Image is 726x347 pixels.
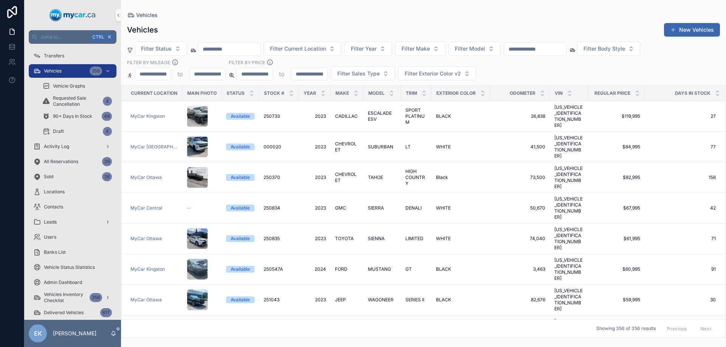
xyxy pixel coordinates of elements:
span: [US_VEHICLE_IDENTIFICATION_NUMBER] [554,257,583,281]
span: TOYOTA [335,236,354,242]
span: Year [304,90,316,96]
a: MyCar Ottawa [130,297,162,303]
a: CHEVROLET [335,171,359,184]
a: SIERRA [368,205,396,211]
a: MyCar Ottawa [130,297,178,303]
a: 73,500 [495,174,545,180]
a: WHITE [436,144,486,150]
a: GMC [335,205,359,211]
a: Vehicle Status Statistics [29,261,116,274]
span: GMC [335,205,346,211]
a: 000020 [264,144,294,150]
div: Available [231,205,250,211]
a: BLACK [436,113,486,119]
a: Available [226,113,254,120]
span: [US_VEHICLE_IDENTIFICATION_NUMBER] [554,288,583,312]
span: VIN [555,90,563,96]
button: Select Button [331,66,395,81]
div: Available [231,235,250,242]
span: Days In Stock [675,90,710,96]
span: [US_VEHICLE_IDENTIFICATION_NUMBER] [554,196,583,220]
a: MyCar Ottawa [130,174,178,180]
span: 2023 [303,297,326,303]
span: 251043 [264,297,279,303]
span: Vehicles Inventory Checklist [44,291,87,304]
div: 617 [100,308,112,317]
span: 82,676 [495,297,545,303]
span: SPORT PLATINUM [405,107,427,125]
a: HIGH COUNTRY [405,168,427,187]
span: Requested Sale Cancellation [53,95,100,107]
a: [US_VEHICLE_IDENTIFICATION_NUMBER] [554,318,583,342]
span: 250547A [264,266,283,272]
span: MyCar [GEOGRAPHIC_DATA] [130,144,178,150]
a: 42 [645,205,716,211]
div: scrollable content [24,44,121,320]
span: Admin Dashboard [44,279,82,285]
div: Available [231,174,250,181]
a: LIMITED [405,236,427,242]
label: FILTER BY PRICE [229,59,265,66]
div: 4 [103,97,112,106]
a: Available [226,296,254,303]
span: Status [226,90,245,96]
a: Available [226,266,254,273]
a: DENALI [405,205,427,211]
span: -- [187,205,191,211]
span: Odometer [510,90,535,96]
span: $59,995 [593,297,640,303]
span: Exterior Color [436,90,476,96]
a: ESCALADE ESV [368,110,396,122]
div: 356 [90,66,102,76]
a: Vehicles Inventory Checklist356 [29,291,116,304]
button: Select Button [395,42,445,56]
a: 250733 [264,113,294,119]
span: SIENNA [368,236,385,242]
span: BLACK [436,297,451,303]
span: Filter Year [351,45,377,52]
a: Banks List [29,245,116,259]
a: MyCar Ottawa [130,236,162,242]
button: Select Button [398,66,476,81]
a: MyCar Central [130,205,162,211]
a: Leads [29,215,116,229]
span: Filter Status [141,45,172,52]
span: All Reservations [44,159,78,165]
a: 77 [645,144,716,150]
span: 250835 [264,236,280,242]
span: Jump to... [40,34,88,40]
span: Main Photo [187,90,217,96]
div: Available [231,266,250,273]
span: 250834 [264,205,280,211]
a: CHEVROLET [335,141,359,153]
a: SERIES II [405,297,427,303]
a: 2023 [303,236,326,242]
a: Locations [29,185,116,199]
a: $82,995 [593,174,640,180]
a: Transfers [29,49,116,63]
a: 156 [645,174,716,180]
span: 90+ Days In Stock [53,113,92,119]
span: Activity Log [44,143,69,150]
span: $67,995 [593,205,640,211]
a: MyCar Ottawa [130,236,178,242]
span: Filter Sales Type [337,70,380,77]
span: [US_VEHICLE_IDENTIFICATION_NUMBER] [554,227,583,251]
a: 250370 [264,174,294,180]
span: Vehicle Graphs [53,83,85,89]
a: 2023 [303,113,326,119]
a: MyCar Kingston [130,113,178,119]
a: 2023 [303,174,326,180]
a: MyCar Ottawa [130,174,162,180]
a: 71 [645,236,716,242]
span: Filter Model [455,45,485,52]
span: JEEP [335,297,346,303]
a: TAHOE [368,174,396,180]
h1: Vehicles [127,25,158,35]
span: WHITE [436,144,451,150]
a: 251043 [264,297,294,303]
